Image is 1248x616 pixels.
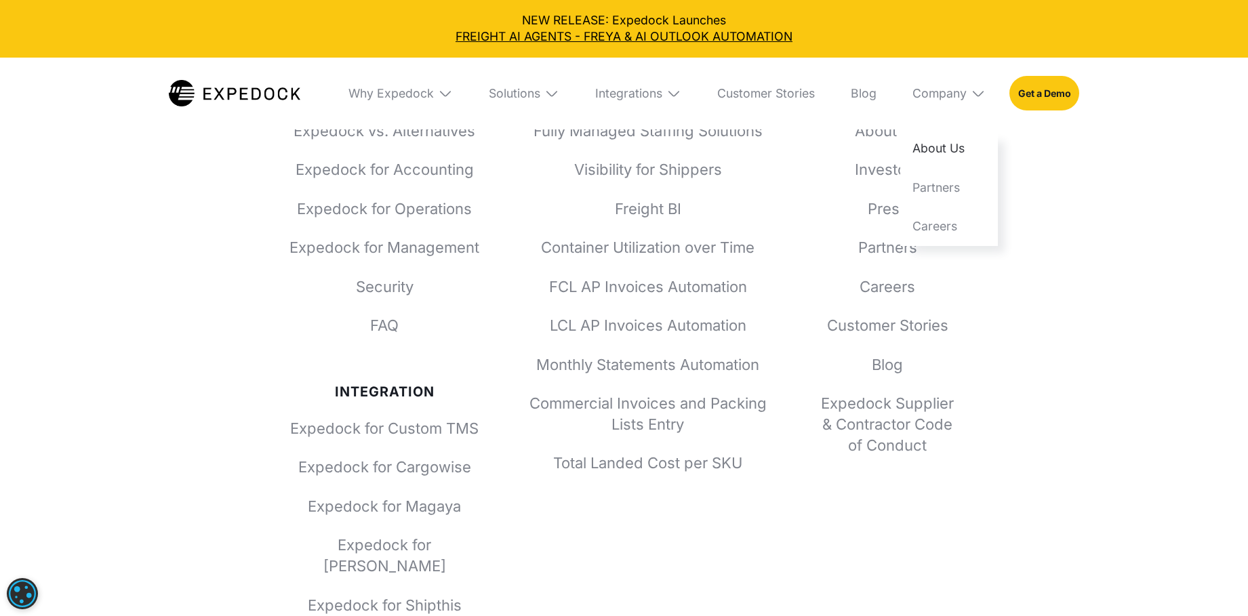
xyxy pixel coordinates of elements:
[289,315,481,336] a: FAQ
[900,168,997,207] a: Partners
[289,384,481,401] div: Integration
[528,453,767,474] a: Total Landed Cost per SKU
[839,58,888,129] a: Blog
[816,315,959,336] a: Customer Stories
[705,58,826,129] a: Customer Stories
[1180,551,1248,616] div: Widget de chat
[289,496,481,517] a: Expedock for Magaya
[348,86,434,101] div: Why Expedock
[289,159,481,180] a: Expedock for Accounting
[289,276,481,297] a: Security
[12,28,1236,45] a: FREIGHT AI AGENTS - FREYA & AI OUTLOOK AUTOMATION
[336,58,464,129] div: Why Expedock
[12,12,1236,45] div: NEW RELEASE: Expedock Launches
[289,457,481,478] a: Expedock for Cargowise
[289,595,481,616] a: Expedock for Shipthis
[816,121,959,142] a: About Us
[489,86,540,101] div: Solutions
[528,393,767,435] a: Commercial Invoices and Packing Lists Entry
[816,393,959,456] a: Expedock Supplier & Contractor Code of Conduct
[528,315,767,336] a: LCL AP Invoices Automation
[528,121,767,142] a: Fully Managed Staffing Solutions
[289,237,481,258] a: Expedock for Management
[528,237,767,258] a: Container Utilization over Time
[528,276,767,297] a: FCL AP Invoices Automation
[583,58,693,129] div: Integrations
[816,237,959,258] a: Partners
[528,159,767,180] a: Visibility for Shippers
[528,199,767,220] a: Freight BI
[528,354,767,375] a: Monthly Statements Automation
[1180,551,1248,616] iframe: Chat Widget
[1009,76,1079,110] a: Get a Demo
[900,207,997,246] a: Careers
[816,159,959,180] a: Investors
[816,354,959,375] a: Blog
[816,276,959,297] a: Careers
[289,121,481,142] a: Expedock vs. Alternatives
[816,199,959,220] a: Press
[289,418,481,439] a: Expedock for Custom TMS
[477,58,571,129] div: Solutions
[900,129,997,246] nav: Company
[900,129,997,168] a: About Us
[595,86,662,101] div: Integrations
[289,535,481,577] a: Expedock for [PERSON_NAME]
[912,86,967,101] div: Company
[900,58,997,129] div: Company
[289,199,481,220] a: Expedock for Operations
